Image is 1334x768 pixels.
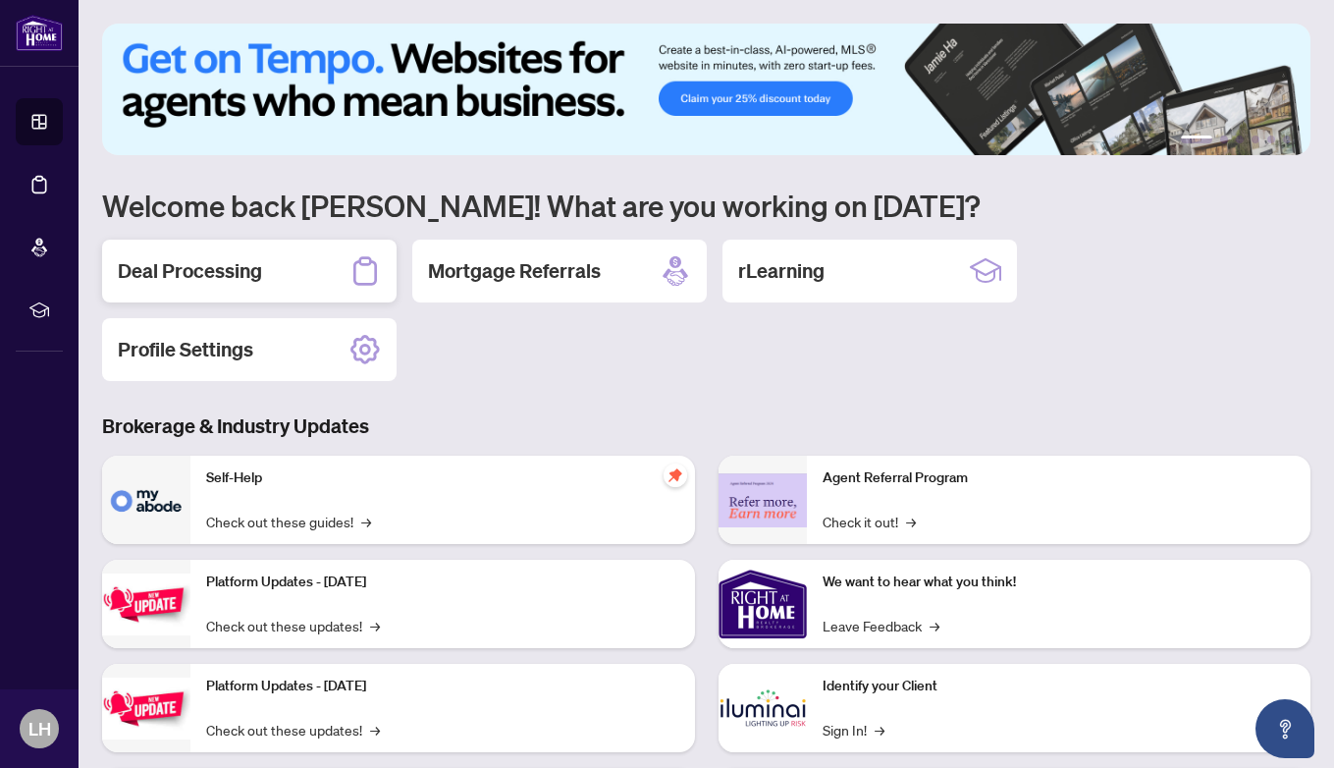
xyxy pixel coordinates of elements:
h2: Deal Processing [118,257,262,285]
button: 3 [1236,136,1244,143]
p: Identify your Client [823,676,1296,697]
button: 2 [1220,136,1228,143]
h1: Welcome back [PERSON_NAME]! What are you working on [DATE]? [102,187,1310,224]
span: pushpin [664,464,687,487]
p: Self-Help [206,467,679,489]
img: logo [16,15,63,51]
span: → [875,719,884,741]
a: Check out these guides!→ [206,511,371,532]
h2: rLearning [738,257,825,285]
a: Check out these updates!→ [206,615,380,636]
img: Identify your Client [719,664,807,752]
button: Open asap [1255,699,1314,758]
span: → [370,719,380,741]
button: 4 [1252,136,1259,143]
h3: Brokerage & Industry Updates [102,412,1310,440]
a: Check out these updates!→ [206,719,380,741]
span: → [370,615,380,636]
img: Agent Referral Program [719,473,807,527]
h2: Mortgage Referrals [428,257,601,285]
p: Platform Updates - [DATE] [206,572,679,593]
button: 1 [1181,136,1212,143]
img: We want to hear what you think! [719,560,807,648]
p: Agent Referral Program [823,467,1296,489]
span: → [361,511,371,532]
img: Self-Help [102,456,190,544]
span: LH [28,715,51,742]
a: Leave Feedback→ [823,615,939,636]
h2: Profile Settings [118,336,253,363]
span: → [930,615,939,636]
button: 6 [1283,136,1291,143]
p: We want to hear what you think! [823,572,1296,593]
a: Check it out!→ [823,511,916,532]
a: Sign In!→ [823,719,884,741]
span: → [906,511,916,532]
button: 5 [1267,136,1275,143]
img: Platform Updates - July 21, 2025 [102,574,190,635]
img: Platform Updates - July 8, 2025 [102,678,190,740]
p: Platform Updates - [DATE] [206,676,679,697]
img: Slide 0 [102,24,1310,155]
